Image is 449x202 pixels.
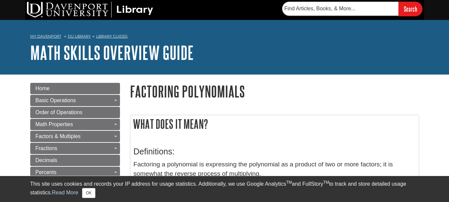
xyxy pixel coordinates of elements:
span: Home [36,86,50,91]
a: Fractions [30,143,120,154]
a: DU Library [68,34,91,39]
a: Order of Operations [30,107,120,118]
span: Order of Operations [36,109,82,115]
form: Searches DU Library's articles, books, and more [282,2,422,16]
a: Read More [52,190,78,195]
p: Factoring a polynomial is expressing the polynomial as a product of two or more factors; it is so... [134,160,415,179]
span: Factors & Multiples [36,133,81,139]
a: Decimals [30,155,120,166]
a: My Davenport [30,34,61,39]
nav: breadcrumb [30,32,419,43]
span: Fractions [36,145,57,151]
div: This site uses cookies and records your IP address for usage statistics. Additionally, we use Goo... [30,180,419,198]
a: Percents [30,167,120,178]
a: Math Properties [30,119,120,130]
button: Close [82,188,95,198]
a: Basic Operations [30,95,120,106]
sup: TM [286,180,292,185]
span: Decimals [36,157,57,163]
input: Search [398,2,422,16]
h1: Factoring Polynomials [130,83,419,100]
sup: TM [323,180,329,185]
span: Percents [36,169,56,175]
img: DU Library [27,2,153,18]
a: Home [30,83,120,94]
a: Library Guides [96,34,128,39]
h2: What does it mean? [130,115,419,133]
h3: Definitions: [134,147,415,156]
span: Basic Operations [36,98,76,103]
input: Find Articles, Books, & More... [282,2,398,16]
a: Math Skills Overview Guide [30,42,194,63]
span: Math Properties [36,121,73,127]
a: Factors & Multiples [30,131,120,142]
